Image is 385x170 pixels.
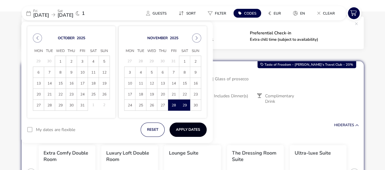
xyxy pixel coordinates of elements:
span: Tue [135,47,146,56]
td: 24 [124,100,135,111]
span: 6 [33,67,44,78]
span: 22 [180,89,190,100]
span: 19 [99,78,109,89]
span: 30 [191,100,201,111]
td: 30 [44,56,55,67]
td: 27 [124,56,135,67]
span: 7 [169,67,179,78]
h3: Luxury Loft Double Room [106,150,153,163]
button: Filter [203,9,231,18]
td: 27 [33,100,44,111]
td: 29 [55,100,66,111]
td: 16 [66,78,77,89]
h3: Extra Comfy Double Room [44,150,90,163]
span: 23 [66,89,76,100]
i: € [268,10,271,16]
span: 10 [77,67,87,78]
span: 10 [125,78,135,89]
td: 26 [146,100,157,111]
button: Choose Month [58,36,75,40]
td: 28 [168,100,179,111]
td: 25 [135,100,146,111]
button: en [288,9,310,18]
span: Fri [168,47,179,56]
span: Fri [77,47,88,56]
p: Sat [58,9,73,13]
td: 15 [55,78,66,89]
span: 3 [125,67,135,78]
span: 13 [33,78,44,89]
td: 22 [179,89,190,100]
td: 30 [190,100,201,111]
span: Sort [186,11,196,16]
span: 27 [33,100,44,111]
naf-pibe-menu-bar-item: €EUR [264,9,288,18]
span: Thu [66,47,77,56]
td: 28 [44,100,55,111]
td: 19 [146,89,157,100]
td: 28 [135,56,146,67]
td: 14 [44,78,55,89]
span: [DATE] [33,12,49,19]
td: 6 [33,67,44,78]
span: Includes Dinner(s) [214,93,248,99]
span: 29 [180,100,190,111]
p: Preferential Check-in [250,31,347,35]
td: 12 [146,78,157,89]
button: Choose Year [170,36,178,40]
td: 26 [99,89,110,100]
span: 16 [66,78,76,89]
label: My dates are flexible [36,128,75,132]
td: 19 [99,78,110,89]
td: 15 [179,78,190,89]
naf-pibe-menu-bar-item: en [288,9,312,18]
span: 31 [77,100,87,111]
td: 30 [66,100,77,111]
naf-pibe-menu-bar-item: Sort [174,9,203,18]
td: 29 [146,56,157,67]
td: 11 [135,78,146,89]
span: 1 [55,56,65,67]
span: 16 [191,78,201,89]
span: Complimentary Drink [265,93,303,104]
naf-pibe-menu-bar-item: Clear [312,9,342,18]
span: 9 [191,67,201,78]
span: 26 [147,100,157,111]
span: 15 [180,78,190,89]
td: 21 [44,89,55,100]
span: Mon [33,47,44,56]
span: 2 [66,56,76,67]
td: 1 [88,100,99,111]
span: 11 [136,78,146,89]
td: 5 [99,56,110,67]
naf-pibe-menu-bar-item: Guests [141,9,174,18]
span: 12 [99,67,109,78]
span: 17 [125,89,135,100]
span: Codes [244,11,256,16]
button: Apply Dates [170,123,207,137]
td: 6 [157,67,168,78]
td: 13 [157,78,168,89]
span: 28 [169,100,179,111]
button: Guests [141,9,171,18]
td: 11 [88,67,99,78]
td: 7 [44,67,55,78]
span: 26 [99,89,109,100]
span: 11 [88,67,98,78]
button: Previous Month [33,33,42,43]
td: 3 [77,56,88,67]
td: 13 [33,78,44,89]
span: Taste of Freedom - [PERSON_NAME]'s Travel Club - 20% [264,62,353,67]
div: Choose Date [27,26,207,118]
span: 4 [88,56,98,67]
span: EUR [274,11,281,16]
td: 2 [190,56,201,67]
td: 20 [157,89,168,100]
button: HideRates [334,123,359,127]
